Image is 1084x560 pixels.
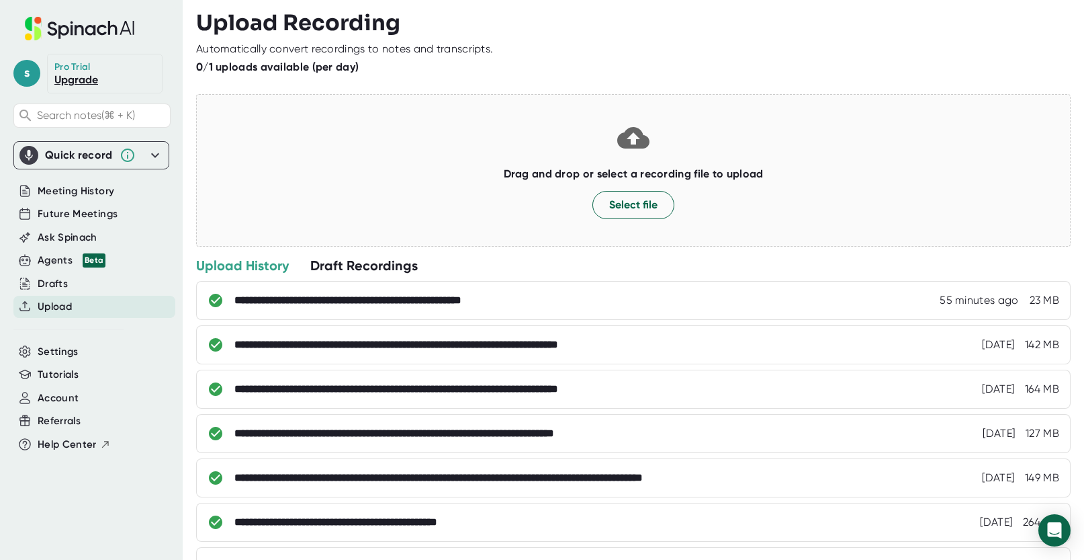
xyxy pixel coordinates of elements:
span: s [13,60,40,87]
div: Upload History [196,257,289,274]
button: Referrals [38,413,81,429]
button: Help Center [38,437,111,452]
div: Quick record [19,142,163,169]
div: Automatically convert recordings to notes and transcripts. [196,42,493,56]
div: 7/16/2025, 4:28:18 PM [983,427,1015,440]
div: 8/26/2025, 11:04:03 AM [940,294,1018,307]
div: Draft Recordings [310,257,418,274]
div: 142 MB [1025,338,1059,352]
div: 7/17/2025, 11:47:52 AM [982,338,1014,352]
a: Upgrade [54,73,98,86]
h3: Upload Recording [196,10,1071,36]
div: 127 MB [1026,427,1059,440]
div: Beta [83,253,105,268]
button: Future Meetings [38,206,118,222]
div: 7/16/2025, 2:38:22 PM [982,471,1014,485]
div: 7/17/2025, 10:02:57 AM [982,383,1014,396]
button: Settings [38,344,79,360]
div: Open Intercom Messenger [1038,514,1071,547]
div: Pro Trial [54,61,93,73]
span: Help Center [38,437,97,452]
div: 264 MB [1023,516,1059,529]
button: Upload [38,299,72,315]
span: Search notes (⌘ + K) [37,109,135,122]
div: Agents [38,253,105,268]
button: Meeting History [38,184,114,199]
span: Select file [609,197,658,213]
button: Tutorials [38,367,79,383]
div: 164 MB [1025,383,1059,396]
button: Select file [592,191,674,219]
b: 0/1 uploads available (per day) [196,61,359,73]
button: Drafts [38,276,68,292]
div: 23 MB [1030,294,1060,307]
button: Agents Beta [38,253,105,268]
button: Account [38,391,79,406]
button: Ask Spinach [38,230,97,245]
b: Drag and drop or select a recording file to upload [504,167,764,180]
div: 7/16/2025, 12:24:14 PM [980,516,1012,529]
div: 149 MB [1025,471,1059,485]
div: Quick record [45,149,113,162]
